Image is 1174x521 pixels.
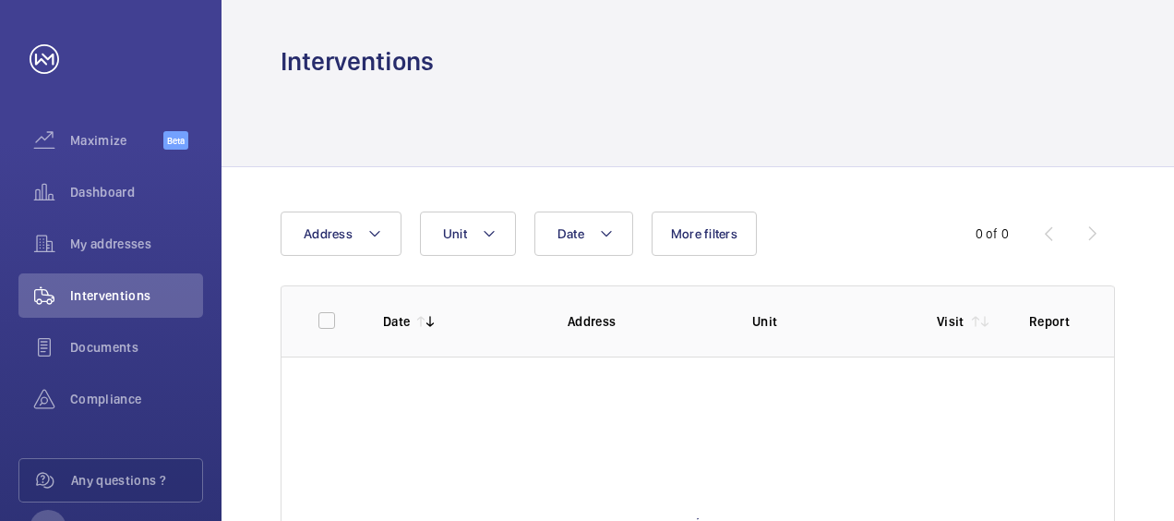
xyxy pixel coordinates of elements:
span: More filters [671,226,737,241]
span: Maximize [70,131,163,150]
span: Unit [443,226,467,241]
p: Visit [937,312,964,331]
span: Interventions [70,286,203,305]
button: More filters [652,212,757,256]
p: Unit [752,312,907,331]
div: 0 of 0 [976,224,1009,243]
button: Unit [420,212,516,256]
p: Report [1029,312,1077,331]
span: Compliance [70,390,203,408]
span: Dashboard [70,183,203,201]
span: My addresses [70,235,203,253]
span: Beta [163,131,188,150]
p: Date [383,312,410,331]
span: Date [557,226,584,241]
span: Address [304,226,353,241]
span: Any questions ? [71,471,202,490]
p: Address [568,312,723,331]
h1: Interventions [281,44,434,79]
span: Documents [70,338,203,357]
button: Date [534,212,633,256]
button: Address [281,212,401,256]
